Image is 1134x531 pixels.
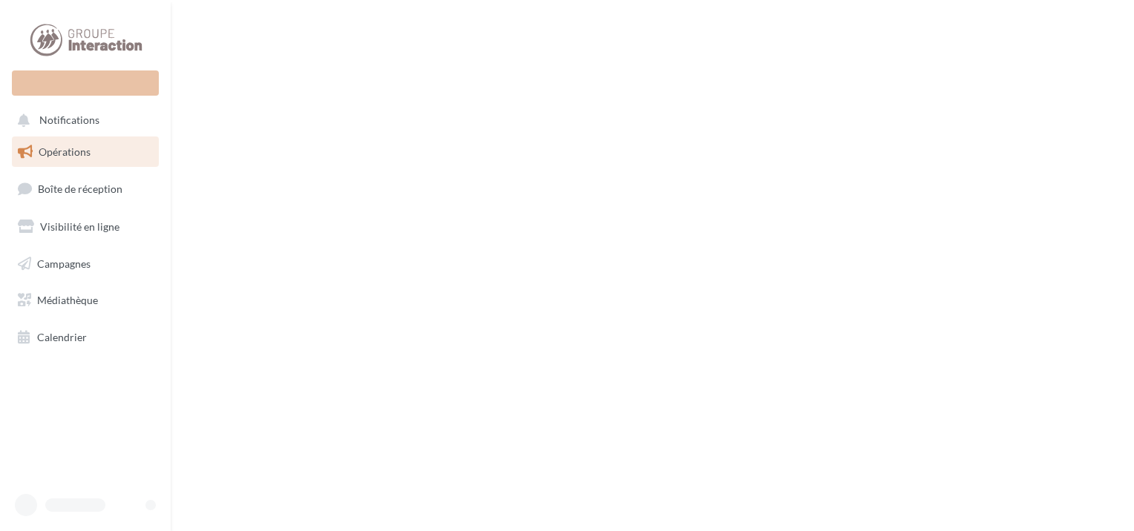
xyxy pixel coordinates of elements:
[38,182,122,195] span: Boîte de réception
[9,136,162,168] a: Opérations
[9,173,162,205] a: Boîte de réception
[37,294,98,306] span: Médiathèque
[12,70,159,96] div: Nouvelle campagne
[9,211,162,243] a: Visibilité en ligne
[39,114,99,127] span: Notifications
[9,285,162,316] a: Médiathèque
[39,145,91,158] span: Opérations
[37,331,87,343] span: Calendrier
[9,248,162,280] a: Campagnes
[40,220,119,233] span: Visibilité en ligne
[9,322,162,353] a: Calendrier
[37,257,91,269] span: Campagnes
